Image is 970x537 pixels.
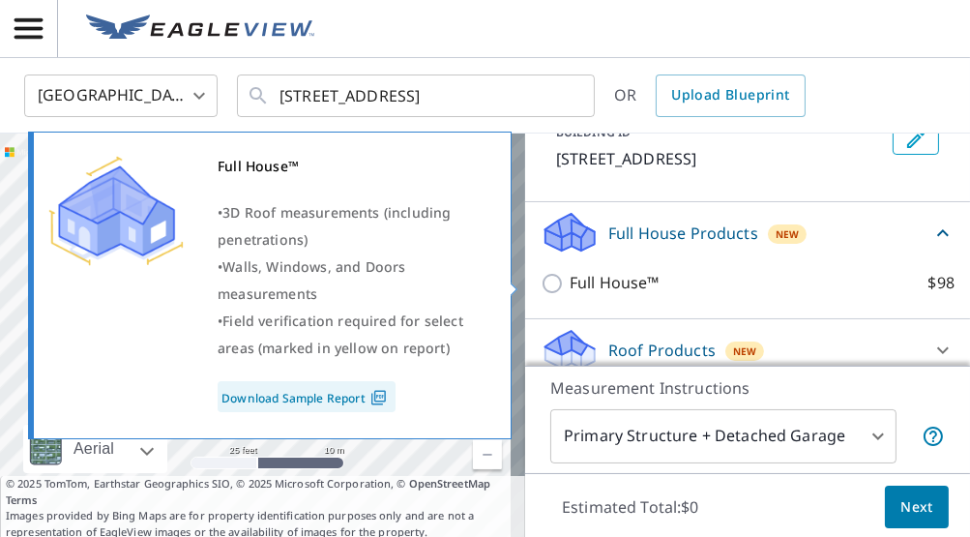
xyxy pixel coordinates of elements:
[218,257,405,303] span: Walls, Windows, and Doors measurements
[24,69,218,123] div: [GEOGRAPHIC_DATA]
[922,425,945,448] span: Your report will include the primary structure and a detached garage if one exists.
[541,210,955,255] div: Full House ProductsNew
[550,376,945,400] p: Measurement Instructions
[218,203,451,249] span: 3D Roof measurements (including penetrations)
[656,75,805,117] a: Upload Blueprint
[928,271,955,295] p: $98
[218,381,396,412] a: Download Sample Report
[23,425,167,473] div: Aerial
[48,153,184,269] img: Premium
[218,199,486,254] div: •
[546,486,715,528] p: Estimated Total: $0
[68,425,120,473] div: Aerial
[279,69,555,123] input: Search by address or latitude-longitude
[218,153,486,180] div: Full House™
[218,254,486,308] div: •
[556,147,885,170] p: [STREET_ADDRESS]
[86,15,314,44] img: EV Logo
[900,495,933,520] span: Next
[218,312,463,357] span: Field verification required for select areas (marked in yellow on report)
[550,409,897,463] div: Primary Structure + Detached Garage
[671,83,789,107] span: Upload Blueprint
[776,226,800,242] span: New
[409,476,490,491] a: OpenStreetMap
[570,271,660,295] p: Full House™
[885,486,949,529] button: Next
[608,339,716,362] p: Roof Products
[614,75,806,117] div: OR
[733,343,757,359] span: New
[74,3,326,55] a: EV Logo
[893,124,939,155] button: Edit building 1
[6,492,38,507] a: Terms
[366,389,392,406] img: Pdf Icon
[218,308,486,362] div: •
[541,327,955,373] div: Roof ProductsNew
[608,222,758,245] p: Full House Products
[473,440,502,469] a: Current Level 20, Zoom Out
[6,476,519,508] span: © 2025 TomTom, Earthstar Geographics SIO, © 2025 Microsoft Corporation, ©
